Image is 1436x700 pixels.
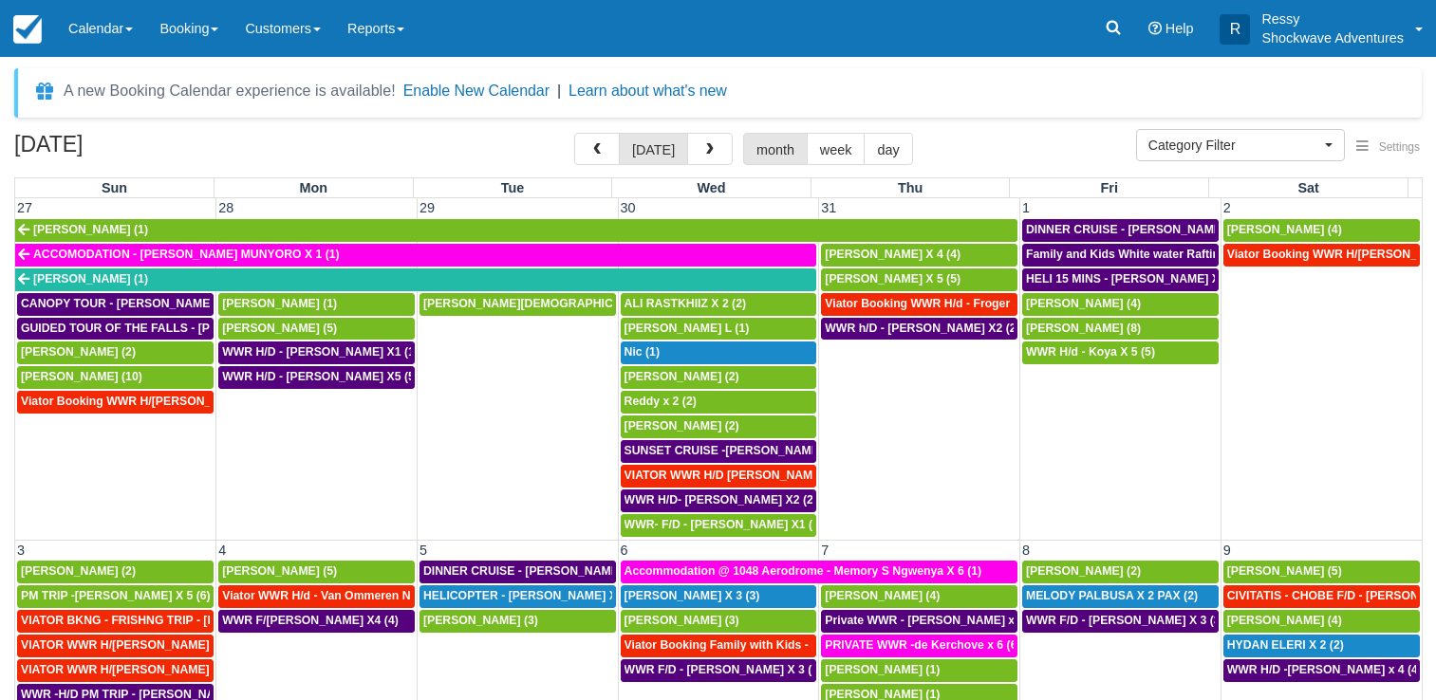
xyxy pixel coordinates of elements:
span: [PERSON_NAME] (1) [222,297,337,310]
span: HELI 15 MINS - [PERSON_NAME] X4 (4) [1026,272,1243,286]
a: DINNER CRUISE - [PERSON_NAME] X4 (4) [1022,219,1219,242]
span: WWR H/D -[PERSON_NAME] x 4 (4) [1227,663,1422,676]
span: WWR- F/D - [PERSON_NAME] X1 (1) [625,518,823,531]
p: Shockwave Adventures [1261,28,1404,47]
span: [PERSON_NAME] (4) [1227,223,1342,236]
span: VIATOR WWR H/[PERSON_NAME] 2 (2) [21,663,236,676]
div: R [1220,14,1250,45]
a: [PERSON_NAME] X 4 (4) [821,244,1017,267]
button: month [743,133,808,165]
span: PM TRIP -[PERSON_NAME] X 5 (6) [21,589,211,602]
a: Accommodation @ 1048 Aerodrome - Memory S Ngwenya X 6 (1) [621,561,1017,583]
span: | [557,83,561,99]
button: Settings [1345,134,1431,161]
span: 8 [1020,543,1032,558]
a: PM TRIP -[PERSON_NAME] X 5 (6) [17,585,214,608]
a: [PERSON_NAME] (4) [821,585,1017,608]
button: day [864,133,912,165]
a: WWR H/D - [PERSON_NAME] X5 (5) [218,366,415,389]
a: Viator Booking WWR H/[PERSON_NAME] 4 (4) [1223,244,1420,267]
span: Private WWR - [PERSON_NAME] x1 (1) [825,614,1038,627]
h2: [DATE] [14,133,254,168]
button: week [807,133,866,165]
a: MELODY PALBUSA X 2 PAX (2) [1022,585,1219,608]
span: HYDAN ELERI X 2 (2) [1227,638,1344,652]
a: SUNSET CRUISE -[PERSON_NAME] X2 (2) [621,440,817,463]
span: [PERSON_NAME] X 5 (5) [825,272,960,286]
span: Thu [898,180,923,195]
a: [PERSON_NAME] (5) [218,318,415,341]
a: VIATOR BKNG - FRISHNG TRIP - [PERSON_NAME] X 5 (4) [17,610,214,633]
span: Tue [501,180,525,195]
span: Mon [300,180,328,195]
span: [PERSON_NAME] (3) [625,614,739,627]
span: MELODY PALBUSA X 2 PAX (2) [1026,589,1198,602]
span: [PERSON_NAME] (4) [1227,614,1342,627]
a: [PERSON_NAME] (1) [15,219,1017,242]
span: WWR H/D - [PERSON_NAME] X5 (5) [222,370,419,383]
a: [PERSON_NAME] (4) [1022,293,1219,316]
span: Sun [102,180,127,195]
a: [PERSON_NAME] (2) [1022,561,1219,583]
a: Viator WWR H/d - Van Ommeren Nick X 4 (4) [218,585,415,608]
span: SUNSET CRUISE -[PERSON_NAME] X2 (2) [625,444,858,457]
span: VIATOR BKNG - FRISHNG TRIP - [PERSON_NAME] X 5 (4) [21,614,339,627]
a: HELICOPTER - [PERSON_NAME] X 3 (3) [420,585,616,608]
span: WWR F/D - [PERSON_NAME] X 3 (3) [625,663,823,676]
span: [PERSON_NAME] (2) [1026,564,1141,578]
a: VIATOR WWR H/[PERSON_NAME] 2 (2) [17,659,214,682]
span: CANOPY TOUR - [PERSON_NAME] X5 (5) [21,297,249,310]
i: Help [1148,22,1162,35]
span: 3 [15,543,27,558]
span: 5 [418,543,429,558]
span: 9 [1222,543,1233,558]
a: [PERSON_NAME] (2) [17,561,214,583]
a: [PERSON_NAME] (1) [821,659,1017,682]
a: Viator Booking WWR H/[PERSON_NAME] [PERSON_NAME][GEOGRAPHIC_DATA] (1) [17,391,214,414]
span: DINNER CRUISE - [PERSON_NAME] X4 (4) [1026,223,1260,236]
a: Viator Booking WWR H/d - Froger Julien X1 (1) [821,293,1017,316]
a: [PERSON_NAME] (5) [218,561,415,583]
p: Ressy [1261,9,1404,28]
a: WWR H/d - Koya X 5 (5) [1022,341,1219,364]
div: A new Booking Calendar experience is available! [64,80,396,102]
a: WWR F/[PERSON_NAME] X4 (4) [218,610,415,633]
span: [PERSON_NAME] (2) [625,370,739,383]
a: HYDAN ELERI X 2 (2) [1223,635,1420,657]
span: WWR H/d - Koya X 5 (5) [1026,345,1155,359]
a: VIATOR WWR H/[PERSON_NAME] 2 (2) [17,635,214,657]
span: 1 [1020,200,1032,215]
a: CANOPY TOUR - [PERSON_NAME] X5 (5) [17,293,214,316]
span: WWR F/[PERSON_NAME] X4 (4) [222,614,399,627]
span: Nic (1) [625,345,660,359]
span: WWR F/D - [PERSON_NAME] X 3 (3) [1026,614,1224,627]
span: Viator WWR H/d - Van Ommeren Nick X 4 (4) [222,589,464,602]
a: [PERSON_NAME] (3) [621,610,817,633]
a: [PERSON_NAME] (2) [621,366,817,389]
a: Learn about what's new [569,83,727,99]
a: PRIVATE WWR -de Kerchove x 6 (6) [821,635,1017,657]
span: WWR h/D - [PERSON_NAME] X2 (2) [825,322,1019,335]
a: VIATOR WWR H/D [PERSON_NAME] 4 (4) [621,465,817,488]
a: [PERSON_NAME] L (1) [621,318,817,341]
span: Viator Booking WWR H/d - Froger Julien X1 (1) [825,297,1081,310]
a: [PERSON_NAME] (8) [1022,318,1219,341]
span: ALI RASTKHIIZ X 2 (2) [625,297,746,310]
a: DINNER CRUISE - [PERSON_NAME] X3 (3) [420,561,616,583]
span: Reddy x 2 (2) [625,395,697,408]
a: Viator Booking Family with Kids - [PERSON_NAME] 4 (4) [621,635,817,657]
span: GUIDED TOUR OF THE FALLS - [PERSON_NAME] X 5 (5) [21,322,333,335]
a: CIVITATIS - CHOBE F/D - [PERSON_NAME] X 2 (3) [1223,585,1420,608]
span: Viator Booking Family with Kids - [PERSON_NAME] 4 (4) [625,638,937,652]
a: Family and Kids White water Rafting - [PERSON_NAME] X4 (4) [1022,244,1219,267]
a: [PERSON_NAME] (10) [17,366,214,389]
span: [PERSON_NAME] (5) [222,564,337,578]
span: Accommodation @ 1048 Aerodrome - Memory S Ngwenya X 6 (1) [625,564,982,578]
span: [PERSON_NAME] (8) [1026,322,1141,335]
span: Sat [1297,180,1318,195]
span: VIATOR WWR H/[PERSON_NAME] 2 (2) [21,638,236,652]
span: 27 [15,200,34,215]
a: WWR F/D - [PERSON_NAME] X 3 (3) [621,659,817,682]
span: Fri [1101,180,1118,195]
span: [PERSON_NAME] (10) [21,370,142,383]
